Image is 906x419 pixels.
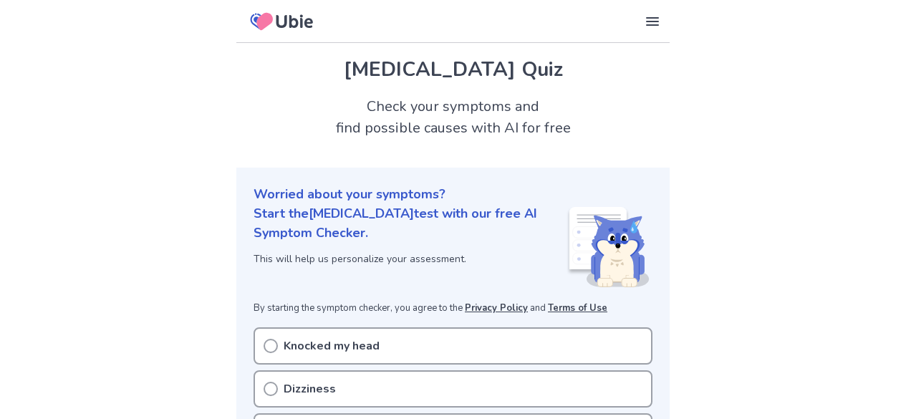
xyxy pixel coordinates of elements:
h2: Check your symptoms and find possible causes with AI for free [236,96,670,139]
a: Privacy Policy [465,302,528,314]
p: Worried about your symptoms? [254,185,652,204]
p: This will help us personalize your assessment. [254,251,567,266]
p: By starting the symptom checker, you agree to the and [254,302,652,316]
p: Dizziness [284,380,336,398]
a: Terms of Use [548,302,607,314]
h1: [MEDICAL_DATA] Quiz [254,54,652,85]
p: Knocked my head [284,337,380,355]
p: Start the [MEDICAL_DATA] test with our free AI Symptom Checker. [254,204,567,243]
img: Shiba [567,207,650,287]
